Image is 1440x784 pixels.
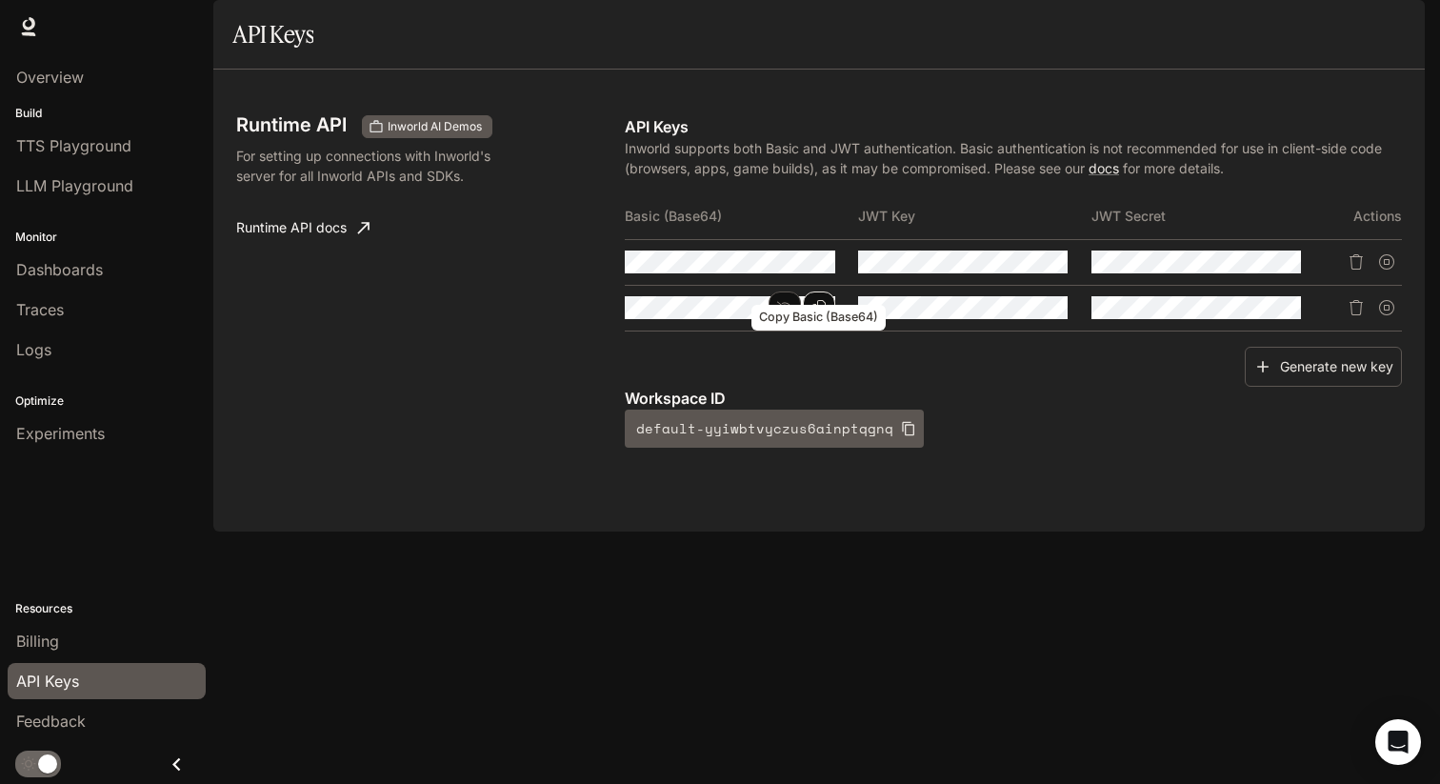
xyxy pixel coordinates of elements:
[751,305,886,331] div: Copy Basic (Base64)
[625,115,1402,138] p: API Keys
[625,138,1402,178] p: Inworld supports both Basic and JWT authentication. Basic authentication is not recommended for u...
[1324,193,1402,239] th: Actions
[362,115,492,138] div: These keys will apply to your current workspace only
[229,209,377,247] a: Runtime API docs
[625,193,858,239] th: Basic (Base64)
[803,291,835,324] button: Copy Basic (Base64)
[625,410,924,448] button: default-yyiwbtvyczus6ainptqgnq
[858,193,1091,239] th: JWT Key
[1091,193,1325,239] th: JWT Secret
[1341,292,1371,323] button: Delete API key
[625,387,1402,410] p: Workspace ID
[1375,719,1421,765] div: Open Intercom Messenger
[1341,247,1371,277] button: Delete API key
[232,15,313,53] h1: API Keys
[236,115,347,134] h3: Runtime API
[1371,292,1402,323] button: Suspend API key
[380,118,490,135] span: Inworld AI Demos
[1371,247,1402,277] button: Suspend API key
[236,146,516,186] p: For setting up connections with Inworld's server for all Inworld APIs and SDKs.
[1089,160,1119,176] a: docs
[1245,347,1402,388] button: Generate new key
